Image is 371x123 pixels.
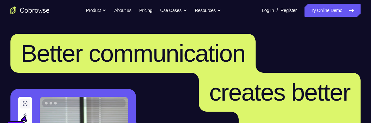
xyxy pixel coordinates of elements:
button: Product [86,4,107,17]
button: Resources [195,4,221,17]
button: Use Cases [160,4,187,17]
a: Try Online Demo [304,4,361,17]
a: Register [281,4,297,17]
a: About us [114,4,131,17]
a: Go to the home page [10,6,50,14]
span: creates better [209,79,350,106]
a: Pricing [139,4,152,17]
a: Log In [262,4,274,17]
span: / [276,6,278,14]
span: Better communication [21,40,245,67]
